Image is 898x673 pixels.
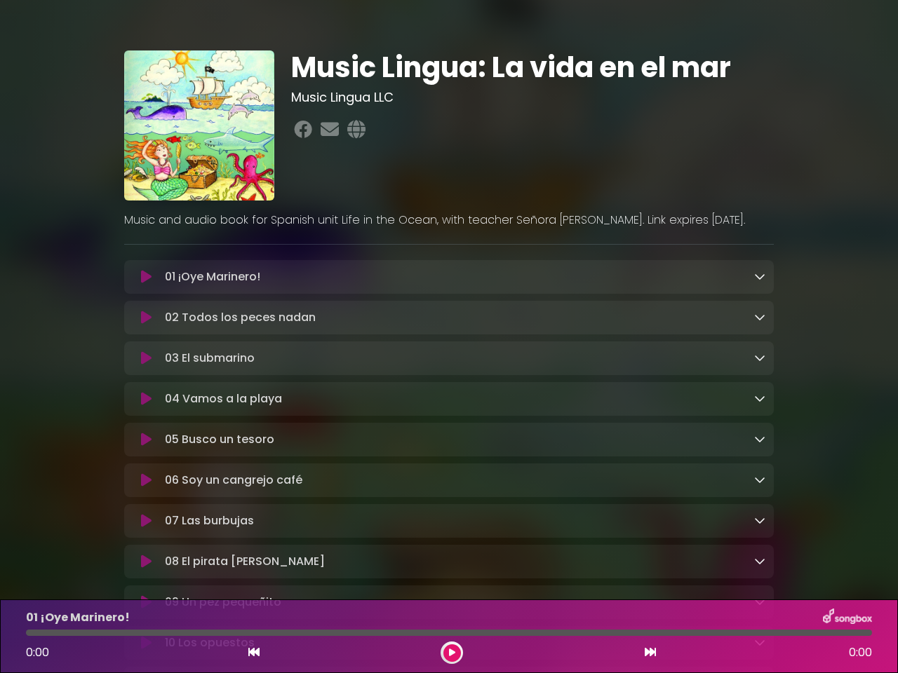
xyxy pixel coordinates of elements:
img: songbox-logo-white.png [823,609,872,627]
p: 01 ¡Oye Marinero! [26,609,130,626]
h1: Music Lingua: La vida en el mar [291,50,775,84]
p: 09 Un pez pequeñito [165,594,281,611]
img: 1gTXAiTTHPbHeG12ZIqQ [124,50,274,200]
span: 0:00 [26,644,49,660]
p: 06 Soy un cangrejo café [165,472,302,489]
p: 05 Busco un tesoro [165,431,274,448]
p: 02 Todos los peces nadan [165,309,316,326]
p: 04 Vamos a la playa [165,390,282,407]
p: 01 ¡Oye Marinero! [165,268,260,285]
h3: Music Lingua LLC [291,90,775,105]
p: 07 Las burbujas [165,512,254,529]
span: 0:00 [849,644,872,661]
p: 08 El pirata [PERSON_NAME] [165,553,325,570]
p: Music and audio book for Spanish unit Life in the Ocean, with teacher Señora [PERSON_NAME]. Link ... [124,212,774,229]
p: 03 El submarino [165,350,255,367]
